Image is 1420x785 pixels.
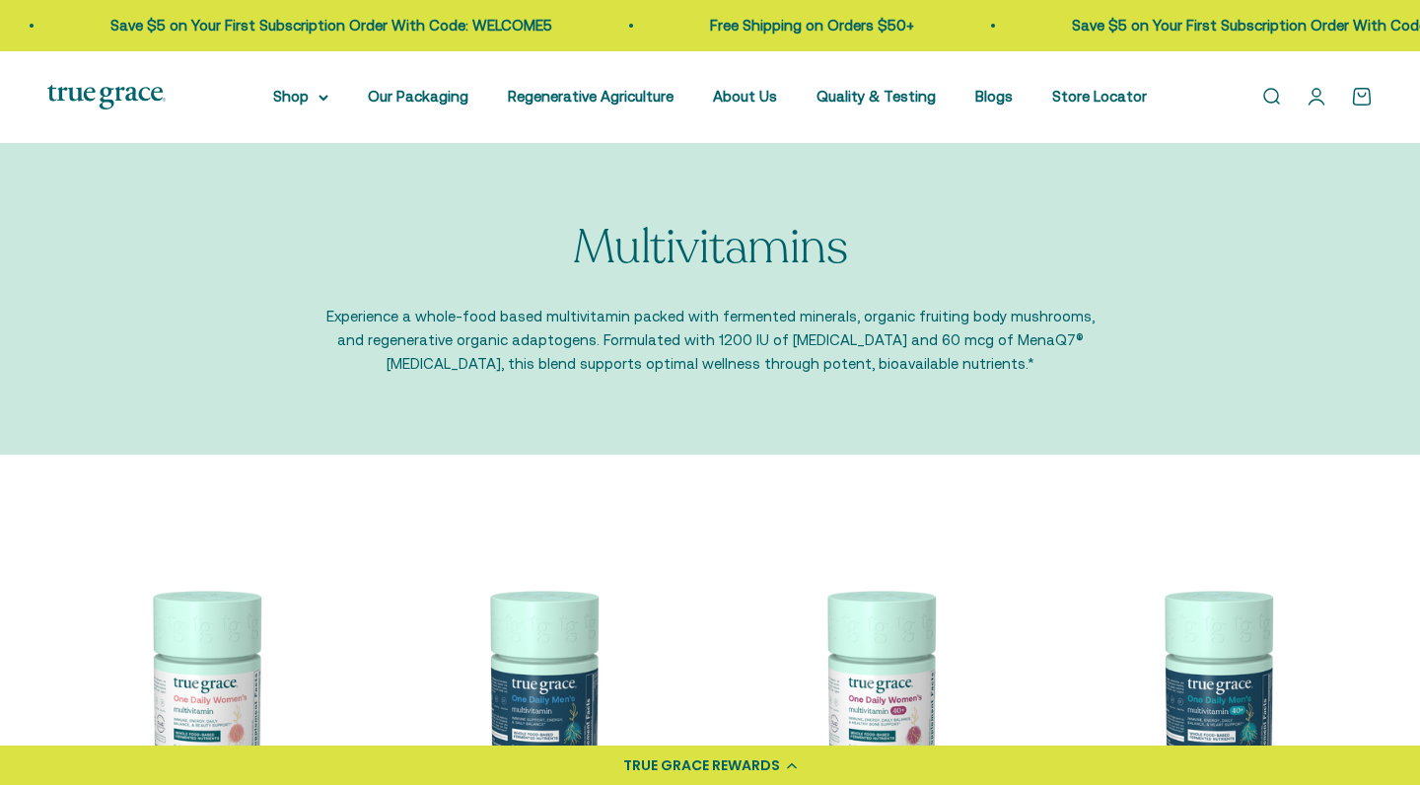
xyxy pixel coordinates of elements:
[508,88,674,105] a: Regenerative Agriculture
[975,88,1013,105] a: Blogs
[710,17,914,34] a: Free Shipping on Orders $50+
[573,222,848,274] p: Multivitamins
[325,305,1095,376] p: Experience a whole-food based multivitamin packed with fermented minerals, organic fruiting body ...
[1052,88,1147,105] a: Store Locator
[273,85,328,108] summary: Shop
[110,14,552,37] p: Save $5 on Your First Subscription Order With Code: WELCOME5
[816,88,936,105] a: Quality & Testing
[368,88,468,105] a: Our Packaging
[623,755,780,776] div: TRUE GRACE REWARDS
[713,88,777,105] a: About Us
